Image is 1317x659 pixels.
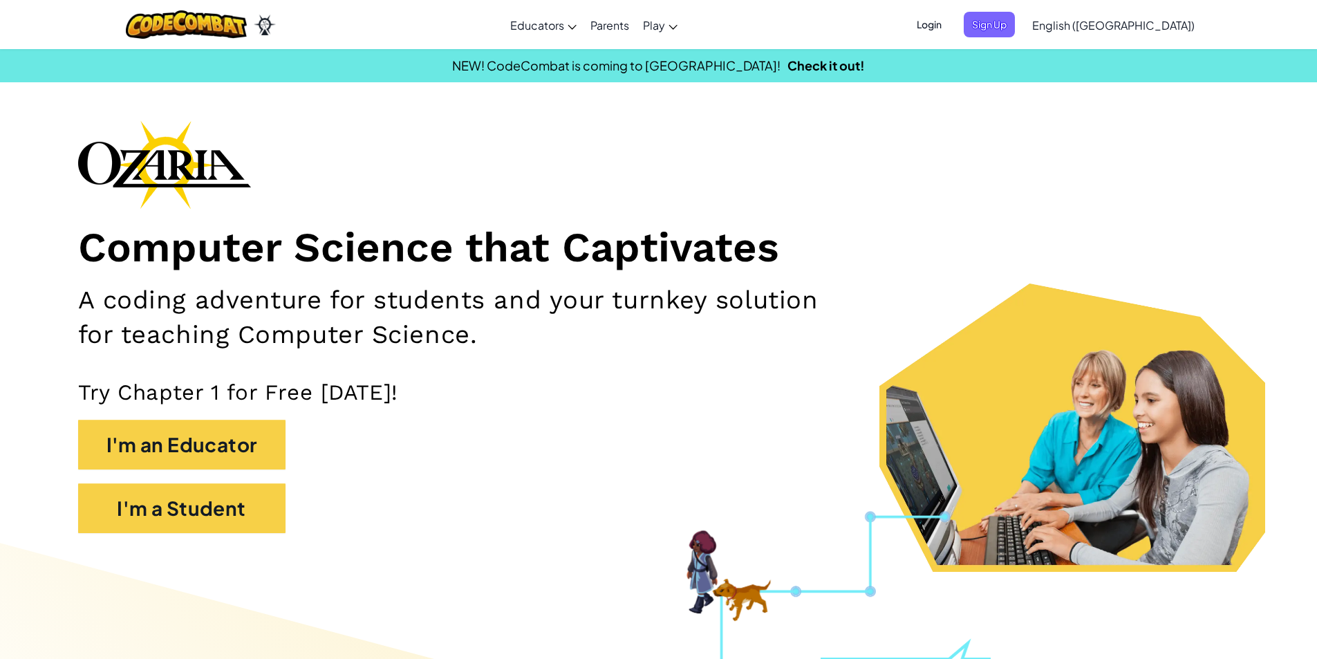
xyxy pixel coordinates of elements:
[126,10,247,39] img: CodeCombat logo
[452,57,781,73] span: NEW! CodeCombat is coming to [GEOGRAPHIC_DATA]!
[643,18,665,33] span: Play
[787,57,865,73] a: Check it out!
[78,223,1240,273] h1: Computer Science that Captivates
[78,283,857,351] h2: A coding adventure for students and your turnkey solution for teaching Computer Science.
[908,12,950,37] button: Login
[510,18,564,33] span: Educators
[636,6,684,44] a: Play
[78,379,1240,406] p: Try Chapter 1 for Free [DATE]!
[1032,18,1195,33] span: English ([GEOGRAPHIC_DATA])
[583,6,636,44] a: Parents
[1025,6,1202,44] a: English ([GEOGRAPHIC_DATA])
[78,420,286,470] button: I'm an Educator
[254,15,276,35] img: Ozaria
[78,120,251,209] img: Ozaria branding logo
[964,12,1015,37] button: Sign Up
[78,483,286,533] button: I'm a Student
[503,6,583,44] a: Educators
